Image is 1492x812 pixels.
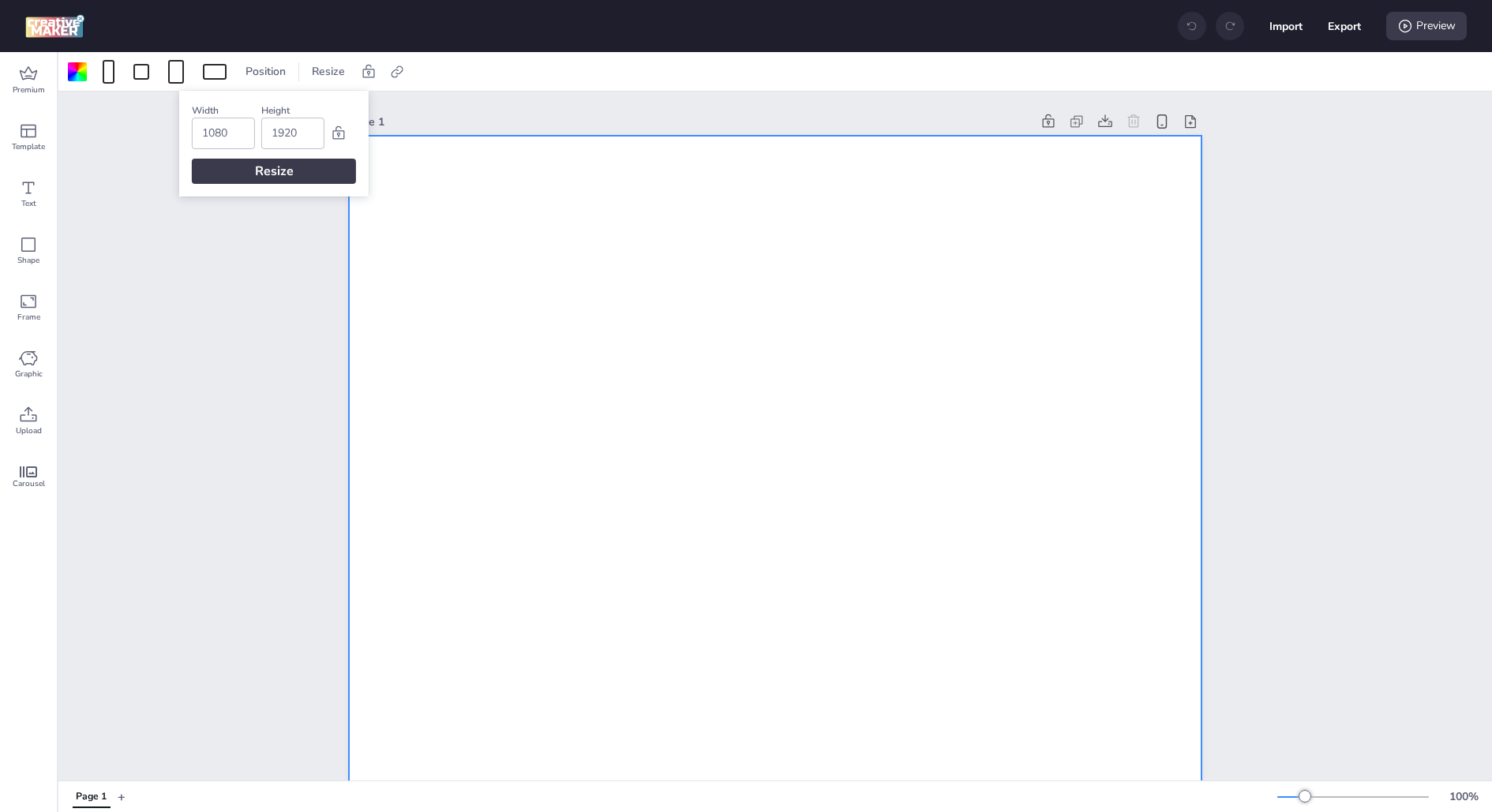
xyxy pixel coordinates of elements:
[118,783,126,810] button: +
[25,14,84,38] img: logo Creative Maker
[65,783,118,810] div: Tabs
[1386,12,1467,40] div: Preview
[12,140,45,153] span: Template
[261,103,324,118] div: Height
[192,159,356,184] div: Resize
[16,425,42,437] span: Upload
[21,197,36,210] span: Text
[1328,9,1361,43] button: Export
[15,368,43,380] span: Graphic
[192,103,255,118] div: Width
[1269,9,1303,43] button: Import
[1445,788,1483,805] div: 100 %
[13,84,45,96] span: Premium
[17,311,40,324] span: Frame
[13,477,45,490] span: Carousel
[309,63,348,80] span: Resize
[242,63,289,80] span: Position
[17,254,39,267] span: Shape
[76,790,107,804] div: Page 1
[349,114,1031,130] div: Page 1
